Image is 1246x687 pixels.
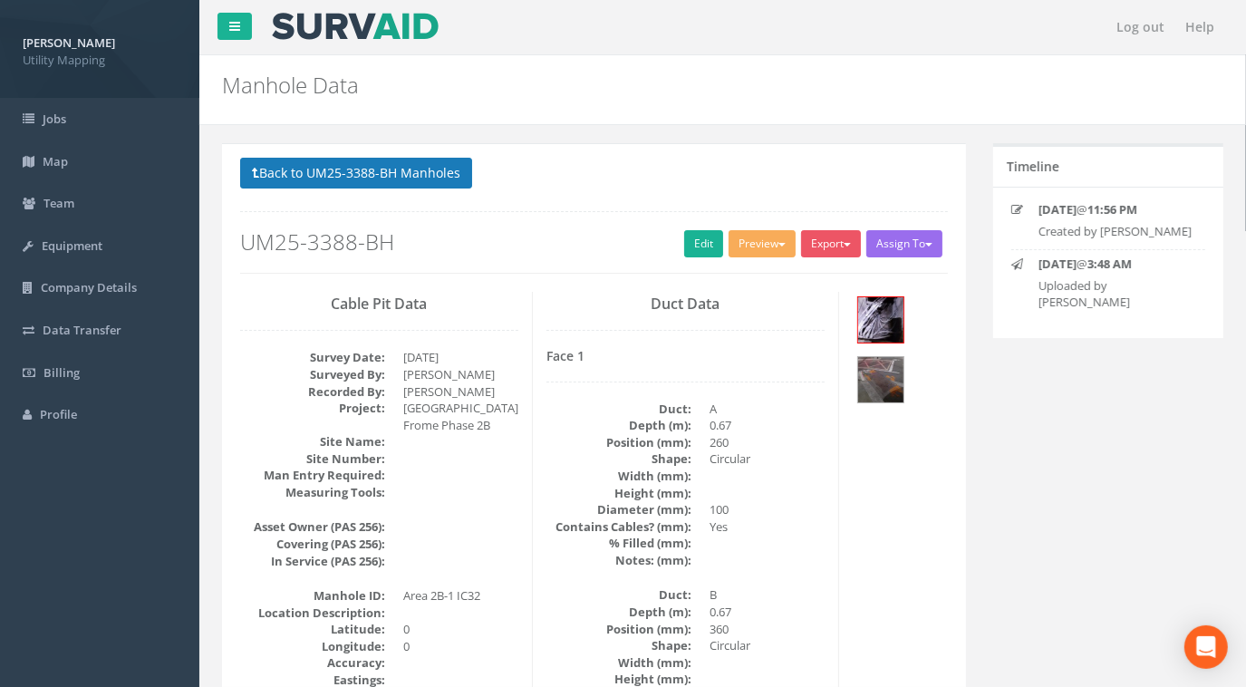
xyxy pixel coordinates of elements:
[546,485,691,502] dt: Height (mm):
[546,552,691,569] dt: Notes: (mm):
[710,434,825,451] dd: 260
[240,450,385,468] dt: Site Number:
[240,158,472,189] button: Back to UM25-3388-BH Manholes
[858,297,903,343] img: ad1a57d6-8ad9-cb00-238f-f199811ec053_7802f9c1-c71b-6c06-aca7-542c5d48d233_thumb.jpg
[1038,223,1195,240] p: Created by [PERSON_NAME]
[1087,201,1137,218] strong: 11:56 PM
[240,536,385,553] dt: Covering (PAS 256):
[240,654,385,672] dt: Accuracy:
[710,450,825,468] dd: Circular
[240,638,385,655] dt: Longitude:
[710,417,825,434] dd: 0.67
[43,111,66,127] span: Jobs
[222,73,1052,97] h2: Manhole Data
[710,586,825,604] dd: B
[684,230,723,257] a: Edit
[240,383,385,401] dt: Recorded By:
[546,604,691,621] dt: Depth (m):
[801,230,861,257] button: Export
[403,383,518,401] dd: [PERSON_NAME]
[729,230,796,257] button: Preview
[240,587,385,605] dt: Manhole ID:
[40,406,77,422] span: Profile
[546,637,691,654] dt: Shape:
[710,501,825,518] dd: 100
[403,349,518,366] dd: [DATE]
[43,364,80,381] span: Billing
[23,52,177,69] span: Utility Mapping
[403,638,518,655] dd: 0
[546,296,825,313] h3: Duct Data
[546,501,691,518] dt: Diameter (mm):
[240,553,385,570] dt: In Service (PAS 256):
[1038,201,1195,218] p: @
[546,654,691,672] dt: Width (mm):
[1184,625,1228,669] div: Open Intercom Messenger
[710,621,825,638] dd: 360
[240,433,385,450] dt: Site Name:
[1087,256,1132,272] strong: 3:48 AM
[858,357,903,402] img: ad1a57d6-8ad9-cb00-238f-f199811ec053_4ce2b81d-b6fc-c1d3-2351-106ca8c17da8_thumb.jpg
[42,237,102,254] span: Equipment
[710,401,825,418] dd: A
[240,349,385,366] dt: Survey Date:
[546,518,691,536] dt: Contains Cables? (mm):
[546,450,691,468] dt: Shape:
[43,322,121,338] span: Data Transfer
[240,230,948,254] h2: UM25-3388-BH
[403,400,518,433] dd: [GEOGRAPHIC_DATA] Frome Phase 2B
[23,34,115,51] strong: [PERSON_NAME]
[546,349,825,363] h4: Face 1
[710,518,825,536] dd: Yes
[1038,201,1077,218] strong: [DATE]
[866,230,942,257] button: Assign To
[546,401,691,418] dt: Duct:
[240,621,385,638] dt: Latitude:
[403,621,518,638] dd: 0
[710,604,825,621] dd: 0.67
[546,468,691,485] dt: Width (mm):
[1007,160,1059,173] h5: Timeline
[1038,277,1195,311] p: Uploaded by [PERSON_NAME]
[240,366,385,383] dt: Surveyed By:
[546,586,691,604] dt: Duct:
[403,587,518,605] dd: Area 2B-1 IC32
[240,605,385,622] dt: Location Description:
[240,518,385,536] dt: Asset Owner (PAS 256):
[546,621,691,638] dt: Position (mm):
[546,434,691,451] dt: Position (mm):
[240,467,385,484] dt: Man Entry Required:
[23,30,177,68] a: [PERSON_NAME] Utility Mapping
[1038,256,1195,273] p: @
[710,637,825,654] dd: Circular
[43,153,68,169] span: Map
[240,400,385,417] dt: Project:
[403,366,518,383] dd: [PERSON_NAME]
[43,195,74,211] span: Team
[1038,256,1077,272] strong: [DATE]
[240,296,518,313] h3: Cable Pit Data
[546,417,691,434] dt: Depth (m):
[240,484,385,501] dt: Measuring Tools:
[546,535,691,552] dt: % Filled (mm):
[41,279,137,295] span: Company Details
